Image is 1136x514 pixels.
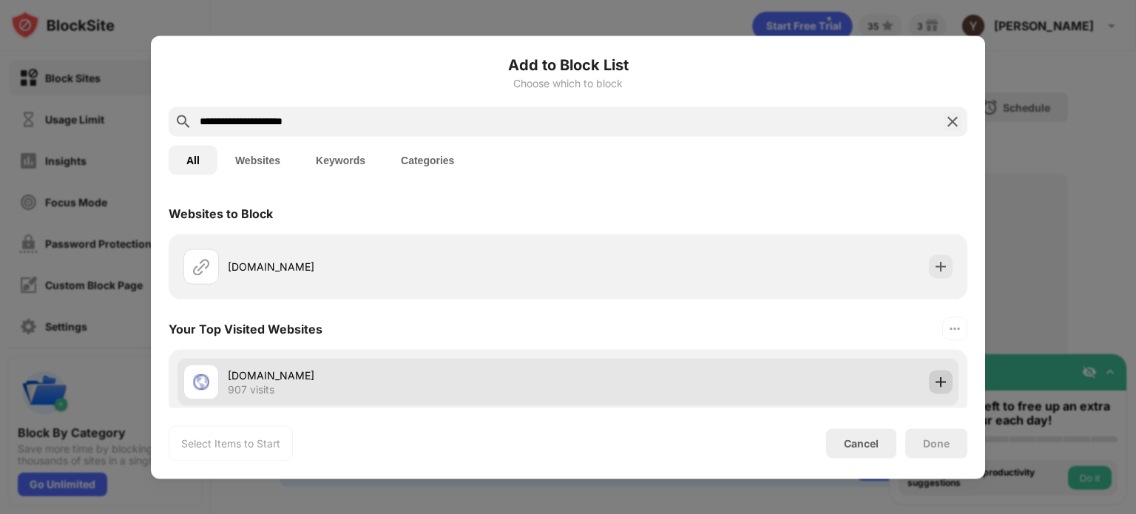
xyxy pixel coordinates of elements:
img: url.svg [192,257,210,275]
img: favicons [192,373,210,390]
div: [DOMAIN_NAME] [228,368,568,383]
div: Websites to Block [169,206,273,220]
button: Categories [383,145,472,175]
img: search.svg [175,112,192,130]
div: Done [923,437,950,449]
h6: Add to Block List [169,53,967,75]
button: Websites [217,145,298,175]
button: Keywords [298,145,383,175]
button: All [169,145,217,175]
div: 907 visits [228,383,274,396]
div: Select Items to Start [181,436,280,450]
img: search-close [944,112,961,130]
div: Cancel [844,437,879,450]
div: [DOMAIN_NAME] [228,259,568,274]
div: Choose which to block [169,77,967,89]
div: Your Top Visited Websites [169,321,322,336]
